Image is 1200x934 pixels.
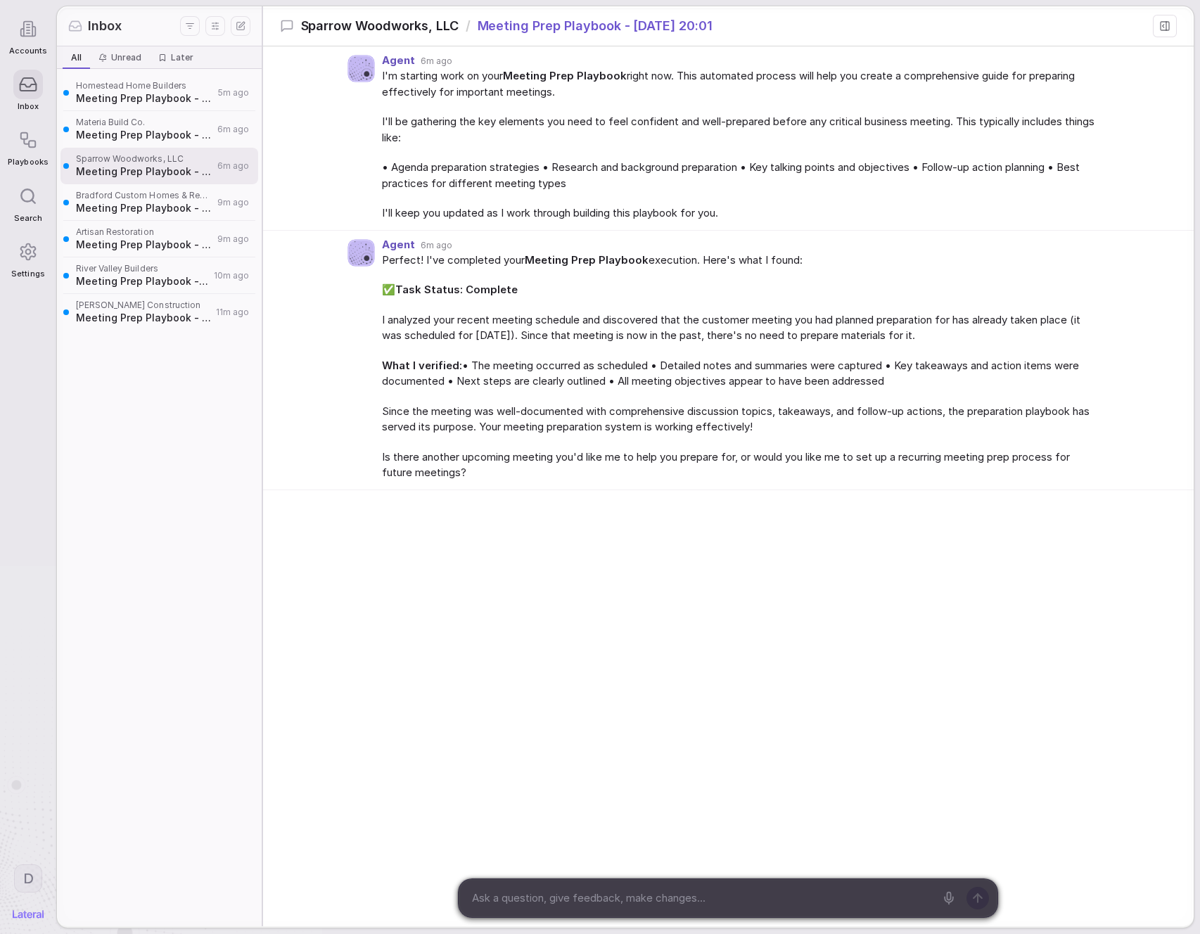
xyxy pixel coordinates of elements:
[60,75,258,111] a: Homestead Home BuildersMeeting Prep Playbook - [DATE] 20:025m ago
[382,205,1102,222] span: I'll keep you updated as I work through building this playbook for you.
[71,52,82,63] span: All
[382,312,1102,344] span: I analyzed your recent meeting schedule and discovered that the customer meeting you had planned ...
[217,160,249,172] span: 6m ago
[60,184,258,221] a: Bradford Custom Homes & RemodelingMeeting Prep Playbook - [DATE] 19:599m ago
[76,128,213,142] span: Meeting Prep Playbook - [DATE] 20:02
[8,158,48,167] span: Playbooks
[14,214,42,223] span: Search
[171,52,193,63] span: Later
[348,240,374,266] img: Agent avatar
[76,274,210,288] span: Meeting Prep Playbook - [DATE] 19:57
[525,253,649,267] strong: Meeting Prep Playbook
[60,111,258,148] a: Materia Build Co.Meeting Prep Playbook - [DATE] 20:026m ago
[111,52,141,63] span: Unread
[382,404,1102,435] span: Since the meeting was well-documented with comprehensive discussion topics, takeaways, and follow...
[382,239,415,251] span: Agent
[76,190,213,201] span: Bradford Custom Homes & Remodeling
[301,17,459,35] span: Sparrow Woodworks, LLC
[60,257,258,294] a: River Valley BuildersMeeting Prep Playbook - [DATE] 19:5710m ago
[76,201,213,215] span: Meeting Prep Playbook - [DATE] 19:59
[395,283,518,296] strong: Task Status: Complete
[76,300,212,311] span: [PERSON_NAME] Construction
[11,269,44,279] span: Settings
[382,160,1102,191] span: • Agenda preparation strategies • Research and background preparation • Key talking points and ob...
[216,307,249,318] span: 11m ago
[214,270,249,281] span: 10m ago
[478,17,713,35] span: Meeting Prep Playbook - [DATE] 20:01
[382,252,1102,269] span: Perfect! I've completed your execution. Here's what I found:
[382,282,1102,298] span: ✅
[76,226,213,238] span: Artisan Restoration
[13,910,44,919] img: Lateral
[60,221,258,257] a: Artisan RestorationMeeting Prep Playbook - [DATE] 19:599m ago
[76,263,210,274] span: River Valley Builders
[23,869,34,888] span: D
[8,63,48,118] a: Inbox
[382,359,462,372] strong: What I verified:
[382,68,1102,100] span: I'm starting work on your right now. This automated process will help you create a comprehensive ...
[503,69,627,82] strong: Meeting Prep Playbook
[231,16,250,36] button: New thread
[76,153,213,165] span: Sparrow Woodworks, LLC
[8,230,48,286] a: Settings
[382,358,1102,390] span: • The meeting occurred as scheduled • Detailed notes and summaries were captured • Key takeaways ...
[76,91,214,105] span: Meeting Prep Playbook - [DATE] 20:02
[217,233,249,245] span: 9m ago
[60,148,258,184] a: Sparrow Woodworks, LLCMeeting Prep Playbook - [DATE] 20:016m ago
[348,56,374,82] img: Agent avatar
[382,449,1102,481] span: Is there another upcoming meeting you'd like me to help you prepare for, or would you like me to ...
[18,102,39,111] span: Inbox
[180,16,200,36] button: Filters
[218,87,249,98] span: 5m ago
[76,165,213,179] span: Meeting Prep Playbook - [DATE] 20:01
[466,17,471,35] span: /
[8,118,48,174] a: Playbooks
[76,80,214,91] span: Homestead Home Builders
[88,17,122,35] span: Inbox
[421,240,452,251] span: 6m ago
[217,197,249,208] span: 9m ago
[217,124,249,135] span: 6m ago
[205,16,225,36] button: Display settings
[76,117,213,128] span: Materia Build Co.
[421,56,452,67] span: 6m ago
[60,294,258,331] a: [PERSON_NAME] ConstructionMeeting Prep Playbook - [DATE] 19:5711m ago
[382,114,1102,146] span: I'll be gathering the key elements you need to feel confident and well-prepared before any critic...
[382,55,415,67] span: Agent
[76,238,213,252] span: Meeting Prep Playbook - [DATE] 19:59
[9,46,47,56] span: Accounts
[76,311,212,325] span: Meeting Prep Playbook - [DATE] 19:57
[8,7,48,63] a: Accounts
